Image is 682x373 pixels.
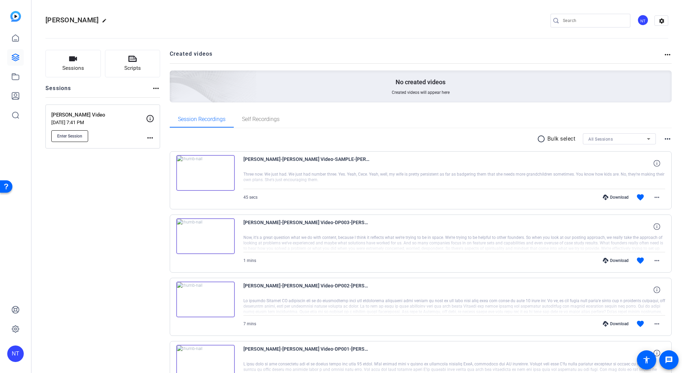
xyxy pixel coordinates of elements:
[243,345,371,361] span: [PERSON_NAME]-[PERSON_NAME] Video-DP001-[PERSON_NAME] Cone1-2025-09-25-12-40-46-587-0
[653,320,661,328] mat-icon: more_horiz
[655,16,669,26] mat-icon: settings
[45,84,71,97] h2: Sessions
[45,50,101,77] button: Sessions
[243,321,256,326] span: 7 mins
[170,50,664,63] h2: Created videos
[102,18,110,26] mat-icon: edit
[243,258,256,263] span: 1 mins
[537,135,547,143] mat-icon: radio_button_unchecked
[563,17,625,25] input: Search
[642,356,651,364] mat-icon: accessibility
[243,218,371,235] span: [PERSON_NAME]-[PERSON_NAME] Video-DP003-[PERSON_NAME] Cone1-2025-09-25-12-50-24-543-0
[176,218,235,254] img: thumb-nail
[599,321,632,327] div: Download
[57,133,82,139] span: Enter Session
[547,135,576,143] p: Bulk select
[152,84,160,92] mat-icon: more_horiz
[176,282,235,317] img: thumb-nail
[176,155,235,191] img: thumb-nail
[243,155,371,172] span: [PERSON_NAME]-[PERSON_NAME] Video-SAMPLE-[PERSON_NAME] Cone1-2025-09-25-12-59-33-629-0
[599,195,632,200] div: Download
[51,120,146,125] p: [DATE] 7:41 PM
[45,16,98,24] span: [PERSON_NAME]
[636,193,644,201] mat-icon: favorite
[178,117,225,122] span: Session Recordings
[588,137,613,142] span: All Sessions
[636,256,644,265] mat-icon: favorite
[665,356,673,364] mat-icon: message
[93,2,257,152] img: Creted videos background
[105,50,160,77] button: Scripts
[243,195,258,200] span: 45 secs
[51,130,88,142] button: Enter Session
[637,14,649,26] div: NT
[636,320,644,328] mat-icon: favorite
[242,117,280,122] span: Self Recordings
[663,51,672,59] mat-icon: more_horiz
[243,282,371,298] span: [PERSON_NAME]-[PERSON_NAME] Video-DP002-[PERSON_NAME] Cone1-2025-09-25-12-42-53-235-0
[396,78,445,86] p: No created videos
[599,258,632,263] div: Download
[146,134,154,142] mat-icon: more_horiz
[51,111,146,119] p: [PERSON_NAME] Video
[653,256,661,265] mat-icon: more_horiz
[637,14,649,26] ngx-avatar: Neco Turkienicz
[392,90,450,95] span: Created videos will appear here
[663,135,672,143] mat-icon: more_horiz
[7,345,24,362] div: NT
[124,64,141,72] span: Scripts
[653,193,661,201] mat-icon: more_horiz
[62,64,84,72] span: Sessions
[10,11,21,22] img: blue-gradient.svg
